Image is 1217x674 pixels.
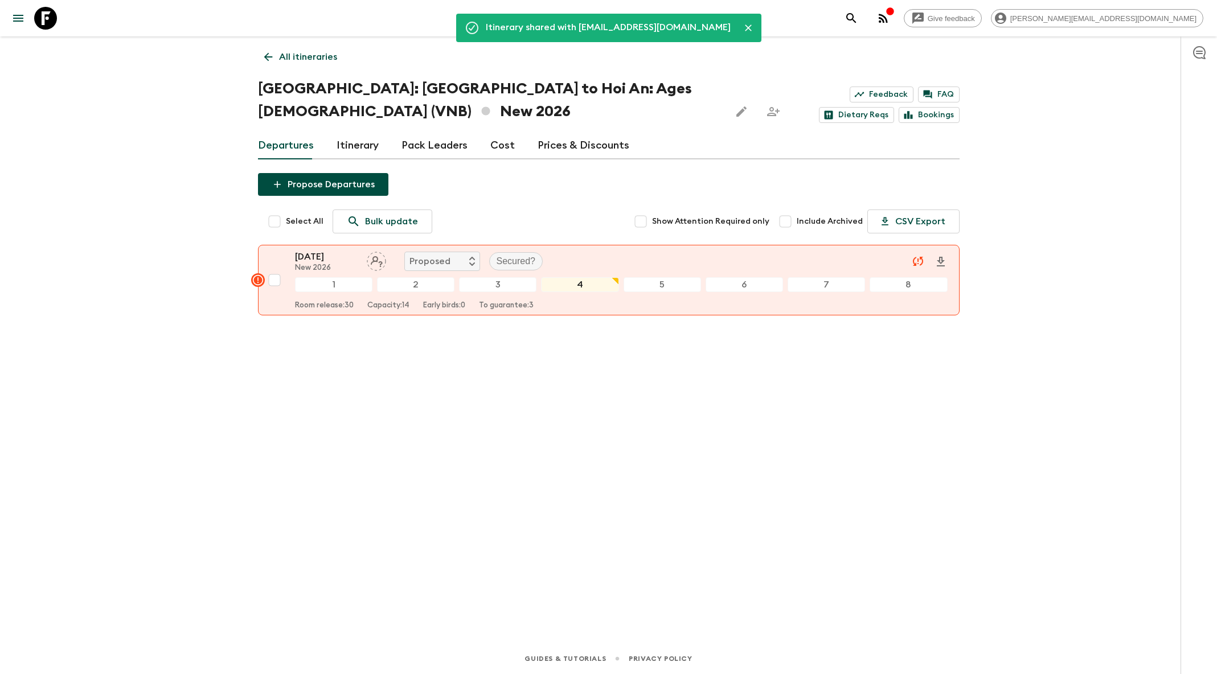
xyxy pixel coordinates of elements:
[295,277,372,292] div: 1
[258,46,343,68] a: All itineraries
[788,277,865,292] div: 7
[258,173,388,196] button: Propose Departures
[295,301,354,310] p: Room release: 30
[740,19,757,36] button: Close
[333,209,432,233] a: Bulk update
[279,50,337,64] p: All itineraries
[624,277,701,292] div: 5
[490,132,515,159] a: Cost
[258,77,722,123] h1: [GEOGRAPHIC_DATA]: [GEOGRAPHIC_DATA] to Hoi An: Ages [DEMOGRAPHIC_DATA] (VNB) New 2026
[286,216,323,227] span: Select All
[991,9,1203,27] div: [PERSON_NAME][EMAIL_ADDRESS][DOMAIN_NAME]
[258,245,960,315] button: [DATE]New 2026Assign pack leaderProposedSecured?12345678Room release:30Capacity:14Early birds:0To...
[867,209,960,233] button: CSV Export
[904,9,982,27] a: Give feedback
[706,277,783,292] div: 6
[423,301,465,310] p: Early birds: 0
[409,254,450,268] p: Proposed
[629,652,692,665] a: Privacy Policy
[367,255,386,264] span: Assign pack leader
[762,100,785,123] span: Share this itinerary
[819,107,894,123] a: Dietary Reqs
[538,132,629,159] a: Prices & Discounts
[840,7,863,30] button: search adventures
[337,132,379,159] a: Itinerary
[911,254,925,268] svg: Unable to sync - Check prices and secured
[797,216,863,227] span: Include Archived
[486,17,731,39] div: Itinerary shared with [EMAIL_ADDRESS][DOMAIN_NAME]
[921,14,981,23] span: Give feedback
[459,277,536,292] div: 3
[258,132,314,159] a: Departures
[730,100,753,123] button: Edit this itinerary
[934,255,948,269] svg: Download Onboarding
[489,252,543,270] div: Secured?
[870,277,947,292] div: 8
[479,301,534,310] p: To guarantee: 3
[497,254,536,268] p: Secured?
[7,7,30,30] button: menu
[525,652,606,665] a: Guides & Tutorials
[652,216,769,227] span: Show Attention Required only
[295,264,358,273] p: New 2026
[295,250,358,264] p: [DATE]
[377,277,454,292] div: 2
[401,132,468,159] a: Pack Leaders
[1004,14,1203,23] span: [PERSON_NAME][EMAIL_ADDRESS][DOMAIN_NAME]
[918,87,960,102] a: FAQ
[541,277,618,292] div: 4
[850,87,913,102] a: Feedback
[367,301,409,310] p: Capacity: 14
[365,215,418,228] p: Bulk update
[899,107,960,123] a: Bookings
